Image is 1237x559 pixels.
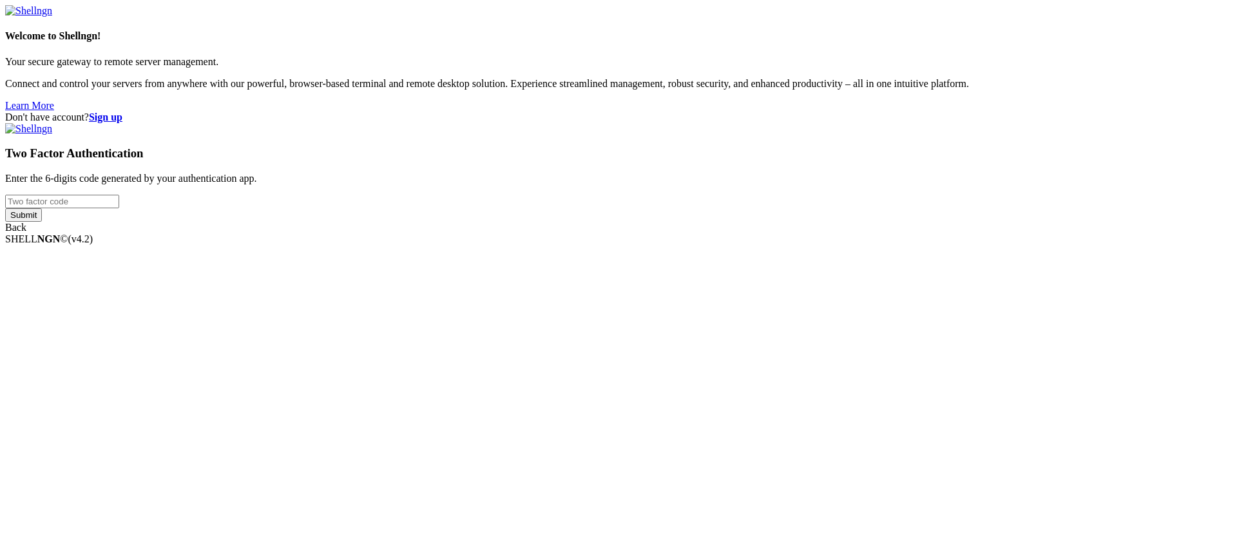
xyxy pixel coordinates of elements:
[5,30,1232,42] h4: Welcome to Shellngn!
[5,56,1232,68] p: Your secure gateway to remote server management.
[5,146,1232,161] h3: Two Factor Authentication
[5,173,1232,184] p: Enter the 6-digits code generated by your authentication app.
[5,100,54,111] a: Learn More
[5,112,1232,123] div: Don't have account?
[5,208,42,222] input: Submit
[68,233,93,244] span: 4.2.0
[89,112,122,123] a: Sign up
[5,233,93,244] span: SHELL ©
[5,78,1232,90] p: Connect and control your servers from anywhere with our powerful, browser-based terminal and remo...
[5,5,52,17] img: Shellngn
[37,233,61,244] b: NGN
[5,123,52,135] img: Shellngn
[5,222,26,233] a: Back
[5,195,119,208] input: Two factor code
